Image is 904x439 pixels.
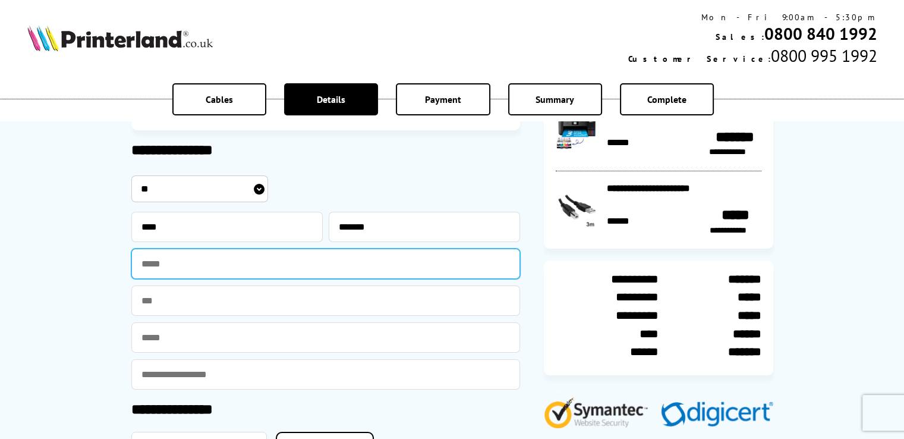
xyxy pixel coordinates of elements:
[628,12,877,23] div: Mon - Fri 9:00am - 5:30pm
[647,93,686,105] span: Complete
[764,23,877,45] a: 0800 840 1992
[715,32,764,42] span: Sales:
[27,25,213,51] img: Printerland Logo
[628,54,770,64] span: Customer Service:
[425,93,461,105] span: Payment
[317,93,345,105] span: Details
[770,45,877,67] span: 0800 995 1992
[206,93,233,105] span: Cables
[536,93,574,105] span: Summary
